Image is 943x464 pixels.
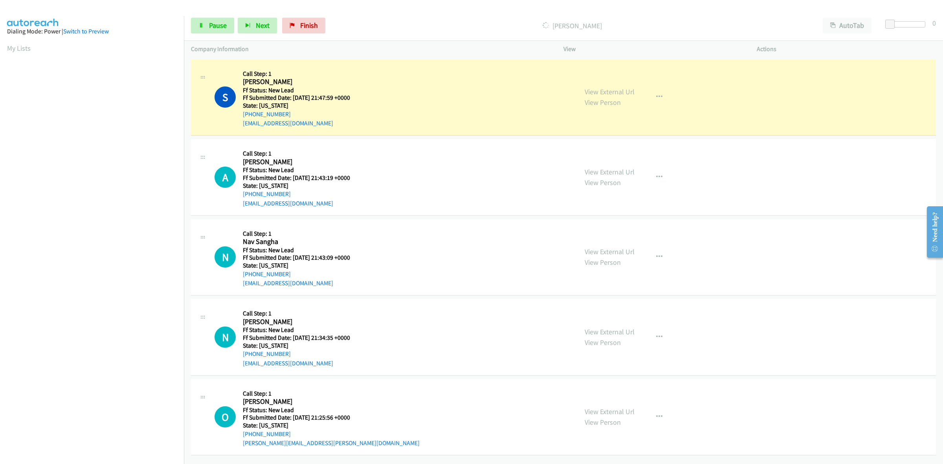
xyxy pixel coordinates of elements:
a: View External Url [585,247,635,256]
div: 0 [932,18,936,28]
a: View External Url [585,407,635,416]
a: [PERSON_NAME][EMAIL_ADDRESS][PERSON_NAME][DOMAIN_NAME] [243,439,420,447]
a: [EMAIL_ADDRESS][DOMAIN_NAME] [243,279,333,287]
h1: O [215,406,236,427]
h5: Ff Status: New Lead [243,326,360,334]
div: The call is yet to be attempted [215,406,236,427]
span: Finish [300,21,318,30]
h1: S [215,86,236,108]
button: Next [238,18,277,33]
h5: Ff Status: New Lead [243,166,360,174]
a: [PHONE_NUMBER] [243,430,291,438]
a: View Person [585,178,621,187]
a: View Person [585,418,621,427]
h5: Call Step: 1 [243,70,360,78]
a: View Person [585,98,621,107]
h5: Ff Submitted Date: [DATE] 21:47:59 +0000 [243,94,360,102]
h5: Ff Submitted Date: [DATE] 21:43:19 +0000 [243,174,360,182]
h5: State: [US_STATE] [243,182,360,190]
h5: Call Step: 1 [243,230,360,238]
h5: Call Step: 1 [243,150,360,158]
a: View Person [585,258,621,267]
h5: Ff Submitted Date: [DATE] 21:43:09 +0000 [243,254,360,262]
span: Next [256,21,270,30]
iframe: Resource Center [920,201,943,263]
button: AutoTab [823,18,871,33]
h5: State: [US_STATE] [243,422,420,429]
a: [EMAIL_ADDRESS][DOMAIN_NAME] [243,200,333,207]
h1: N [215,326,236,348]
h5: Ff Submitted Date: [DATE] 21:34:35 +0000 [243,334,360,342]
a: View External Url [585,87,635,96]
a: Finish [282,18,325,33]
a: [EMAIL_ADDRESS][DOMAIN_NAME] [243,119,333,127]
a: Switch to Preview [63,28,109,35]
h5: Call Step: 1 [243,310,360,317]
a: [PHONE_NUMBER] [243,110,291,118]
a: My Lists [7,44,31,53]
h2: [PERSON_NAME] [243,317,360,326]
iframe: Dialpad [7,61,184,434]
p: [PERSON_NAME] [336,20,809,31]
h1: N [215,246,236,268]
h5: Ff Status: New Lead [243,86,360,94]
div: Dialing Mode: Power | [7,27,177,36]
a: View Person [585,338,621,347]
div: The call is yet to be attempted [215,246,236,268]
h2: Nav Sangha [243,237,360,246]
span: Pause [209,21,227,30]
a: [PHONE_NUMBER] [243,190,291,198]
h5: Ff Status: New Lead [243,406,420,414]
div: Delay between calls (in seconds) [889,21,925,28]
a: [PHONE_NUMBER] [243,350,291,358]
a: [PHONE_NUMBER] [243,270,291,278]
div: The call is yet to be attempted [215,326,236,348]
h5: State: [US_STATE] [243,102,360,110]
h5: Call Step: 1 [243,390,420,398]
h5: Ff Status: New Lead [243,246,360,254]
a: View External Url [585,167,635,176]
p: View [563,44,743,54]
a: Pause [191,18,234,33]
h2: [PERSON_NAME] [243,397,360,406]
h5: State: [US_STATE] [243,262,360,270]
h2: [PERSON_NAME] [243,77,360,86]
p: Actions [757,44,936,54]
p: Company Information [191,44,549,54]
h5: State: [US_STATE] [243,342,360,350]
h5: Ff Submitted Date: [DATE] 21:25:56 +0000 [243,414,420,422]
a: View External Url [585,327,635,336]
a: [EMAIL_ADDRESS][DOMAIN_NAME] [243,359,333,367]
div: The call is yet to be attempted [215,167,236,188]
h2: [PERSON_NAME] [243,158,360,167]
h1: A [215,167,236,188]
